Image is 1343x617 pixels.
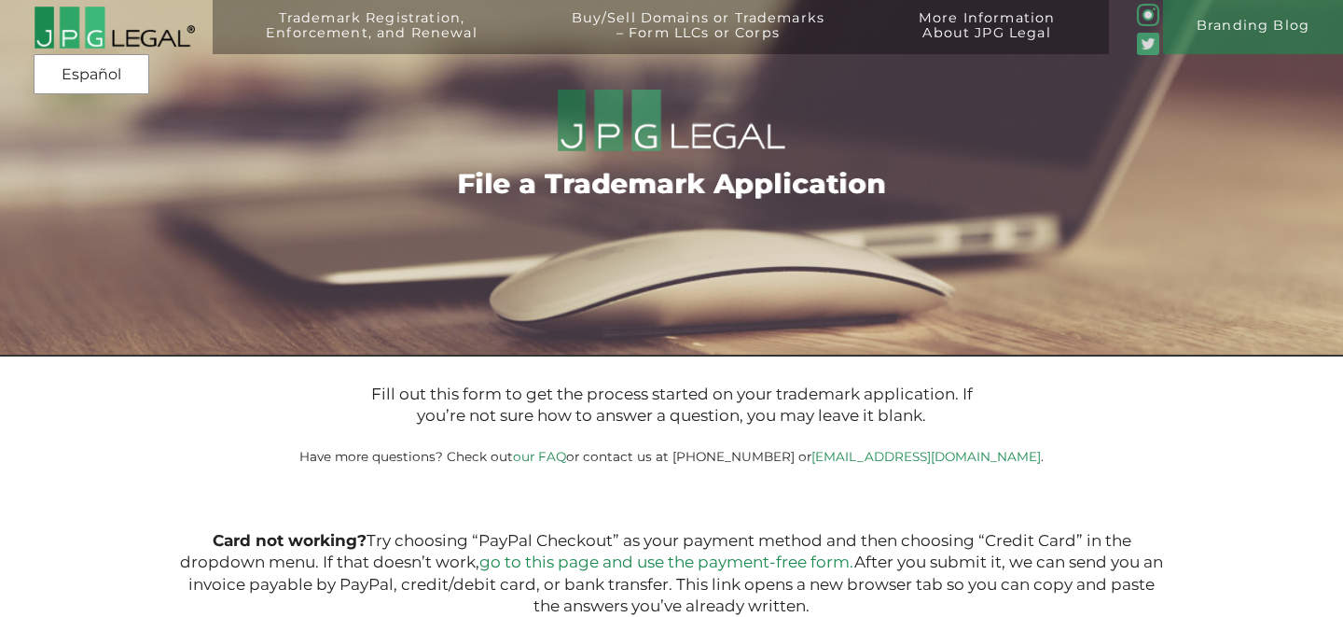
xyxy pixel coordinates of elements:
small: Have more questions? Check out or contact us at [PHONE_NUMBER] or . [299,449,1044,464]
a: Español [39,58,144,91]
a: [EMAIL_ADDRESS][DOMAIN_NAME] [811,449,1041,464]
img: 2016-logo-black-letters-3-r.png [34,6,195,49]
img: glyph-logo_May2016-green3-90.png [1137,4,1159,26]
a: go to this page and use the payment-free form. [479,553,854,571]
b: Card not working? [213,531,367,550]
a: Buy/Sell Domains or Trademarks– Form LLCs or Corps [531,11,865,65]
a: our FAQ [513,449,566,464]
a: Trademark Registration,Enforcement, and Renewal [226,11,518,65]
a: More InformationAbout JPG Legal [879,11,1096,65]
p: Fill out this form to get the process started on your trademark application. If you’re not sure h... [349,384,993,428]
img: Twitter_Social_Icon_Rounded_Square_Color-mid-green3-90.png [1137,33,1159,55]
